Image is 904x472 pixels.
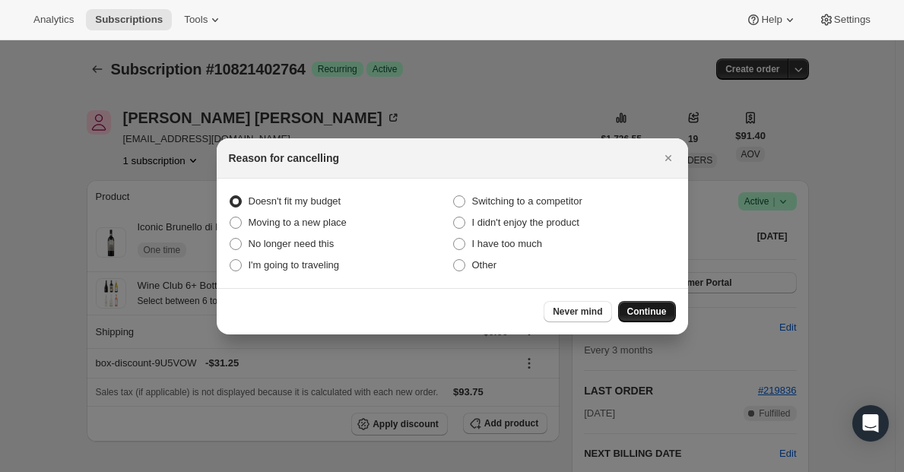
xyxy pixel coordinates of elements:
[618,301,676,322] button: Continue
[24,9,83,30] button: Analytics
[95,14,163,26] span: Subscriptions
[627,306,667,318] span: Continue
[810,9,880,30] button: Settings
[472,259,497,271] span: Other
[658,147,679,169] button: Close
[249,195,341,207] span: Doesn't fit my budget
[33,14,74,26] span: Analytics
[852,405,889,442] div: Open Intercom Messenger
[86,9,172,30] button: Subscriptions
[472,217,579,228] span: I didn't enjoy the product
[544,301,611,322] button: Never mind
[472,238,543,249] span: I have too much
[175,9,232,30] button: Tools
[834,14,871,26] span: Settings
[184,14,208,26] span: Tools
[761,14,782,26] span: Help
[472,195,582,207] span: Switching to a competitor
[553,306,602,318] span: Never mind
[249,238,335,249] span: No longer need this
[249,217,347,228] span: Moving to a new place
[229,150,339,166] h2: Reason for cancelling
[737,9,806,30] button: Help
[249,259,340,271] span: I'm going to traveling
